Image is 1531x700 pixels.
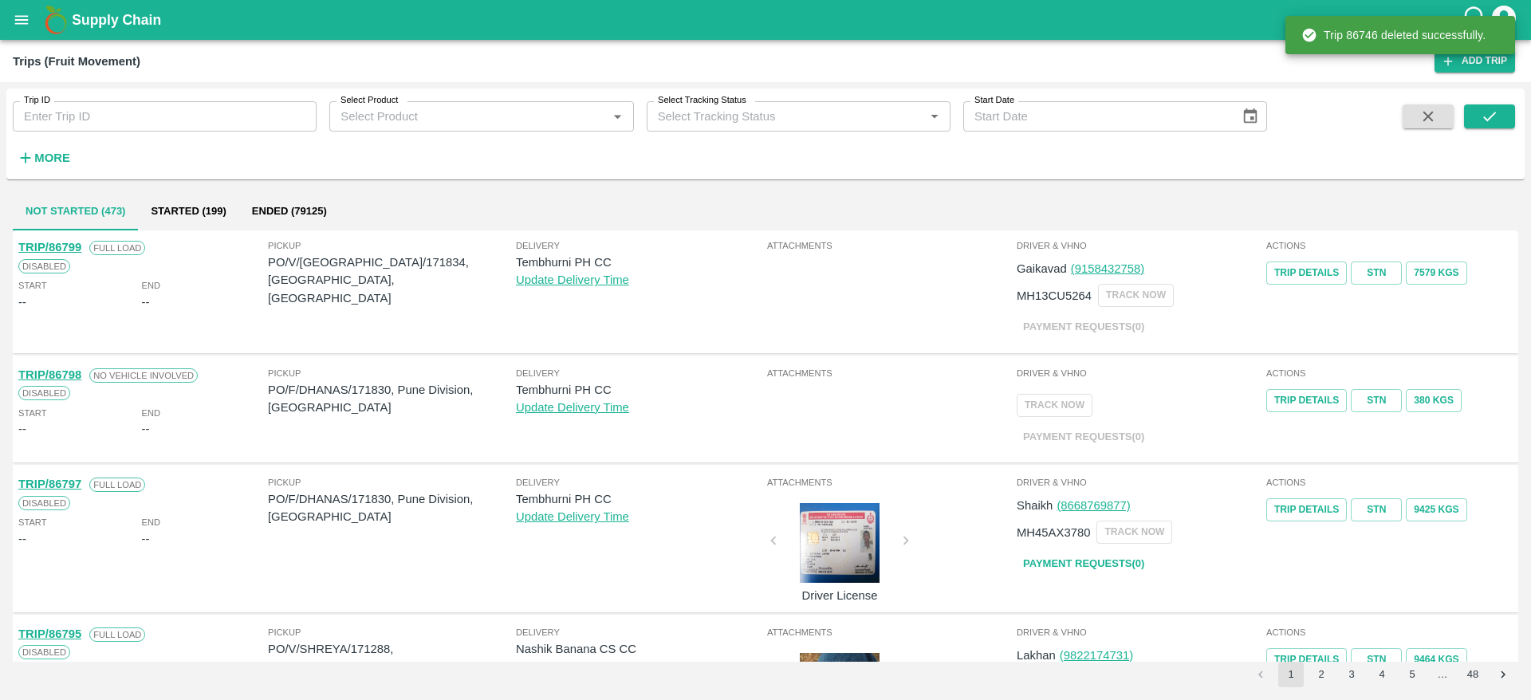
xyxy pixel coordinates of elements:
[1406,648,1466,671] button: 9464 Kgs
[18,420,26,438] div: --
[72,12,161,28] b: Supply Chain
[268,366,516,380] span: Pickup
[268,640,516,694] p: PO/V/SHREYA/171288, [GEOGRAPHIC_DATA], [GEOGRAPHIC_DATA]
[516,273,629,286] a: Update Delivery Time
[1017,550,1151,578] a: Payment Requests(0)
[89,627,145,642] span: Full Load
[1235,101,1265,132] button: Choose date
[340,94,398,107] label: Select Product
[18,278,46,293] span: Start
[1490,662,1516,687] button: Go to next page
[1278,662,1304,687] button: page 1
[13,51,140,72] div: Trips (Fruit Movement)
[516,490,764,508] p: Tembhurni PH CC
[142,515,161,529] span: End
[516,401,629,414] a: Update Delivery Time
[516,475,764,490] span: Delivery
[18,627,81,640] a: TRIP/86795
[18,478,81,490] a: TRIP/86797
[18,515,46,529] span: Start
[1017,366,1263,380] span: Driver & VHNo
[142,420,150,438] div: --
[18,293,26,311] div: --
[334,106,602,127] input: Select Product
[3,2,40,38] button: open drawer
[1435,49,1515,73] a: Add Trip
[1301,21,1486,49] div: Trip 86746 deleted successfully.
[1406,498,1466,521] button: 9425 Kgs
[18,406,46,420] span: Start
[767,625,1013,639] span: Attachments
[18,496,70,510] span: Disabled
[268,381,516,417] p: PO/F/DHANAS/171830, Pune Division, [GEOGRAPHIC_DATA]
[1266,238,1513,253] span: Actions
[1399,662,1425,687] button: Go to page 5
[1017,262,1067,275] span: Gaikavad
[767,475,1013,490] span: Attachments
[516,510,629,523] a: Update Delivery Time
[239,192,340,230] button: Ended (79125)
[767,238,1013,253] span: Attachments
[1369,662,1395,687] button: Go to page 4
[24,94,50,107] label: Trip ID
[1017,238,1263,253] span: Driver & VHNo
[1017,499,1053,512] span: Shaikh
[268,475,516,490] span: Pickup
[18,259,70,273] span: Disabled
[18,645,70,659] span: Disabled
[89,241,145,255] span: Full Load
[268,254,516,307] p: PO/V/[GEOGRAPHIC_DATA]/171834, [GEOGRAPHIC_DATA], [GEOGRAPHIC_DATA]
[1266,475,1513,490] span: Actions
[138,192,238,230] button: Started (199)
[1430,667,1455,682] div: …
[1266,498,1347,521] a: Trip Details
[1351,389,1402,412] a: STN
[1057,499,1130,512] a: (8668769877)
[1339,662,1364,687] button: Go to page 3
[18,368,81,381] a: TRIP/86798
[1460,662,1486,687] button: Go to page 48
[780,587,899,604] p: Driver License
[142,278,161,293] span: End
[1266,262,1347,285] a: Trip Details
[268,238,516,253] span: Pickup
[516,640,764,658] p: Nashik Banana CS CC
[1351,648,1402,671] a: STN
[18,530,26,548] div: --
[767,366,1013,380] span: Attachments
[658,94,746,107] label: Select Tracking Status
[1351,498,1402,521] a: STN
[1266,389,1347,412] a: Trip Details
[1017,475,1263,490] span: Driver & VHNo
[13,192,138,230] button: Not Started (473)
[72,9,1462,31] a: Supply Chain
[40,4,72,36] img: logo
[1490,3,1518,37] div: account of current user
[1017,625,1263,639] span: Driver & VHNo
[516,660,629,673] a: Update Delivery Time
[1462,6,1490,34] div: customer-support
[1246,662,1518,687] nav: pagination navigation
[1406,389,1462,412] button: 380 Kgs
[516,238,764,253] span: Delivery
[142,530,150,548] div: --
[89,368,198,383] span: No Vehicle Involved
[974,94,1014,107] label: Start Date
[1071,262,1144,275] a: (9158432758)
[1309,662,1334,687] button: Go to page 2
[13,101,317,132] input: Enter Trip ID
[18,241,81,254] a: TRIP/86799
[18,386,70,400] span: Disabled
[924,106,945,127] button: Open
[516,625,764,639] span: Delivery
[516,381,764,399] p: Tembhurni PH CC
[268,490,516,526] p: PO/F/DHANAS/171830, Pune Division, [GEOGRAPHIC_DATA]
[516,254,764,271] p: Tembhurni PH CC
[516,366,764,380] span: Delivery
[1351,262,1402,285] a: STN
[142,406,161,420] span: End
[1017,524,1090,541] p: MH45AX3780
[1266,648,1347,671] a: Trip Details
[89,478,145,492] span: Full Load
[1017,649,1056,662] span: Lakhan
